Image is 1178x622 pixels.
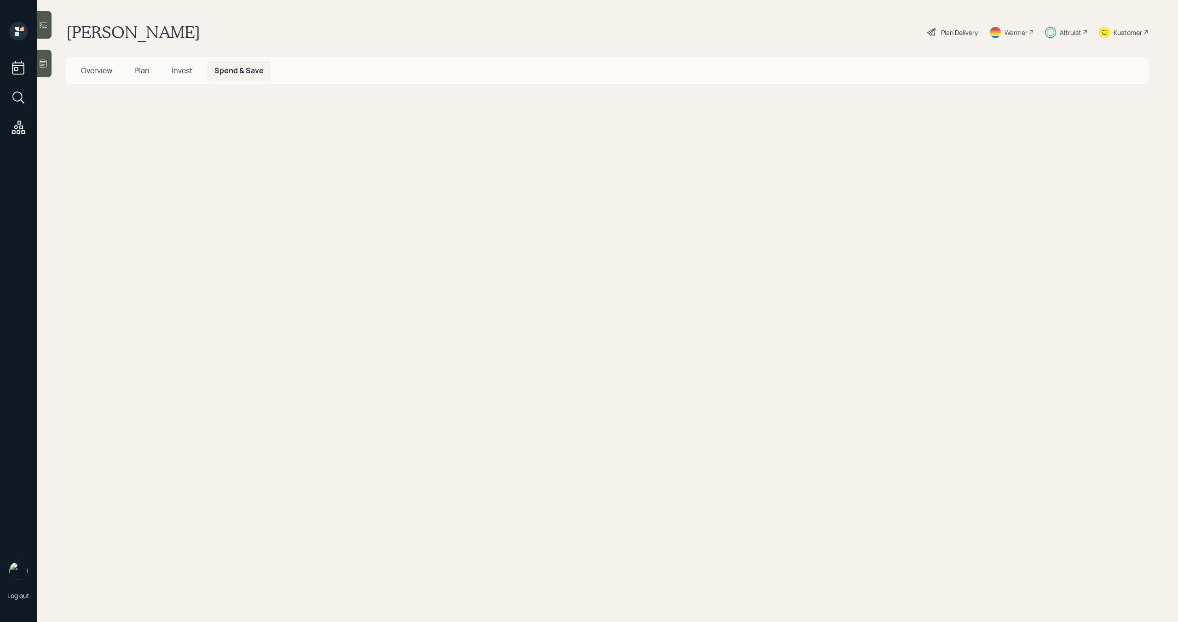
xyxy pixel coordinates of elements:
div: Kustomer [1114,28,1142,37]
h1: [PERSON_NAME] [66,22,200,42]
div: Altruist [1060,28,1081,37]
span: Overview [81,65,112,75]
span: Spend & Save [214,65,264,75]
span: Invest [172,65,192,75]
div: Log out [7,591,29,600]
div: Plan Delivery [941,28,978,37]
div: Warmer [1005,28,1028,37]
img: michael-russo-headshot.png [9,562,28,580]
span: Plan [134,65,150,75]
